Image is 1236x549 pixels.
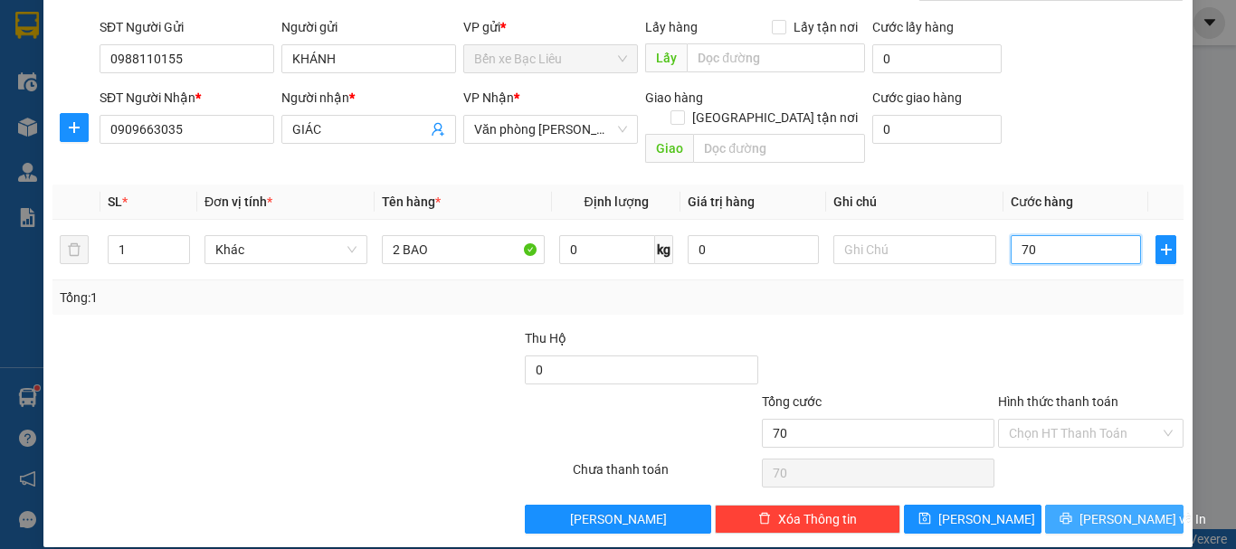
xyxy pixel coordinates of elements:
span: Tổng cước [762,394,822,409]
label: Cước giao hàng [872,90,962,105]
span: SL [108,194,122,209]
div: SĐT Người Gửi [100,17,274,37]
span: Bến xe Bạc Liêu [474,45,627,72]
button: deleteXóa Thông tin [715,505,900,534]
input: Cước giao hàng [872,115,1002,144]
div: VP gửi [463,17,638,37]
div: Người gửi [281,17,456,37]
span: Thu Hộ [525,331,566,345]
span: plus [1156,242,1175,257]
span: Định lượng [584,194,648,209]
span: [PERSON_NAME] [570,509,667,529]
input: Dọc đường [693,134,865,163]
div: Tổng: 1 [60,288,479,308]
th: Ghi chú [826,185,1003,220]
label: Cước lấy hàng [872,20,954,34]
span: Lấy hàng [645,20,698,34]
div: Người nhận [281,88,456,108]
span: Lấy [645,43,687,72]
span: Lấy tận nơi [786,17,865,37]
span: save [918,512,931,526]
label: Hình thức thanh toán [998,394,1118,409]
span: Giao hàng [645,90,703,105]
input: VD: Bàn, Ghế [382,235,545,264]
span: [PERSON_NAME] và In [1079,509,1206,529]
span: Xóa Thông tin [778,509,857,529]
button: plus [60,113,89,142]
div: SĐT Người Nhận [100,88,274,108]
input: 0 [688,235,818,264]
input: Dọc đường [687,43,865,72]
span: Giá trị hàng [688,194,755,209]
input: Cước lấy hàng [872,44,1002,73]
div: Chưa thanh toán [571,459,760,491]
span: Văn phòng Hồ Chí Minh [474,116,627,143]
span: plus [61,120,88,135]
span: VP Nhận [463,90,514,105]
span: user-add [431,122,445,137]
input: Ghi Chú [833,235,996,264]
span: printer [1060,512,1072,526]
span: Giao [645,134,693,163]
span: kg [655,235,673,264]
span: [GEOGRAPHIC_DATA] tận nơi [685,108,865,128]
span: [PERSON_NAME] [938,509,1035,529]
span: delete [758,512,771,526]
button: save[PERSON_NAME] [904,505,1042,534]
button: plus [1155,235,1176,264]
button: printer[PERSON_NAME] và In [1045,505,1184,534]
span: Khác [215,236,357,263]
button: [PERSON_NAME] [525,505,710,534]
span: Đơn vị tính [204,194,272,209]
span: Cước hàng [1011,194,1073,209]
span: Tên hàng [382,194,441,209]
button: delete [60,235,89,264]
